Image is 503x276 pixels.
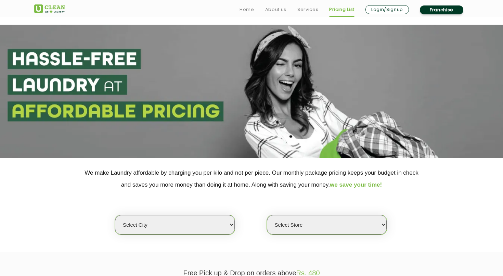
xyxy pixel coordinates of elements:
a: Login/Signup [365,5,409,14]
a: Services [297,5,318,14]
a: Pricing List [329,5,354,14]
a: Home [240,5,254,14]
span: we save your time! [330,181,382,188]
img: UClean Laundry and Dry Cleaning [34,4,65,13]
p: We make Laundry affordable by charging you per kilo and not per piece. Our monthly package pricin... [34,167,469,191]
a: Franchise [420,5,463,14]
a: About us [265,5,286,14]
